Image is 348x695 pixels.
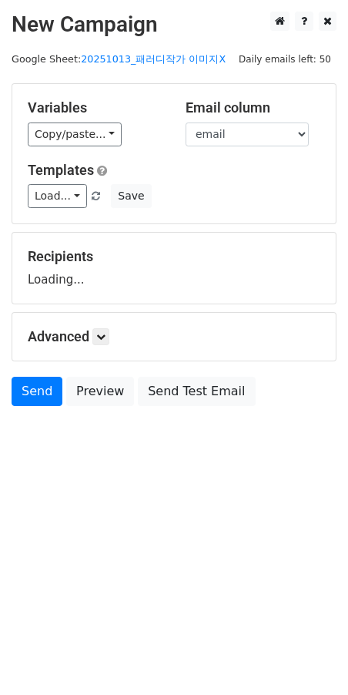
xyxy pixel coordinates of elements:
a: Daily emails left: 50 [233,53,336,65]
small: Google Sheet: [12,53,226,65]
a: Templates [28,162,94,178]
a: Load... [28,184,87,208]
h2: New Campaign [12,12,336,38]
a: Send Test Email [138,377,255,406]
h5: Advanced [28,328,320,345]
a: 20251013_패러디작가 이미지X [81,53,226,65]
a: Send [12,377,62,406]
button: Save [111,184,151,208]
div: Loading... [28,248,320,288]
h5: Variables [28,99,162,116]
h5: Email column [186,99,320,116]
h5: Recipients [28,248,320,265]
a: Copy/paste... [28,123,122,146]
span: Daily emails left: 50 [233,51,336,68]
a: Preview [66,377,134,406]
